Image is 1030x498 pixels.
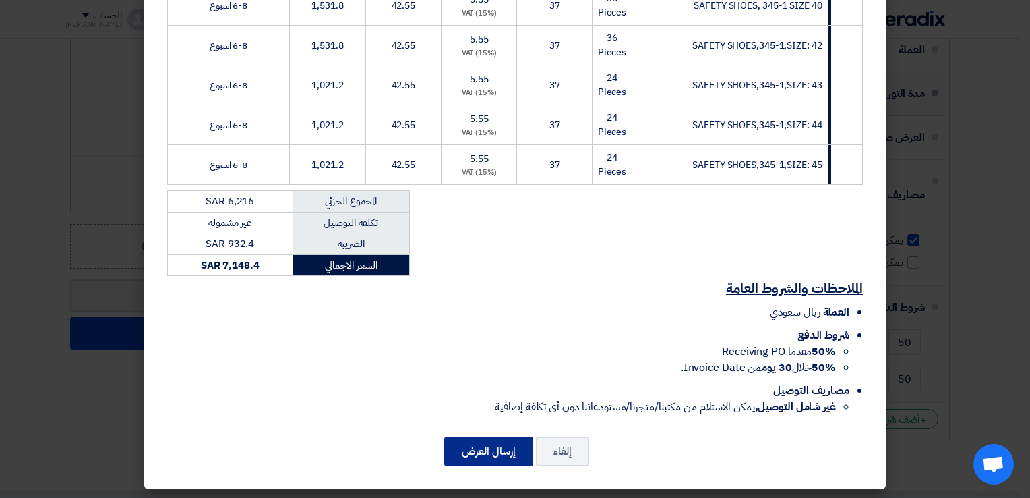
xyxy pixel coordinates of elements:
[311,38,343,53] span: 1,531.8
[392,118,416,132] span: 42.55
[447,88,511,99] div: (15%) VAT
[973,444,1014,485] a: Open chat
[293,233,410,255] td: الضريبة
[447,48,511,59] div: (15%) VAT
[470,32,489,47] span: 5.55
[392,78,416,92] span: 42.55
[470,152,489,166] span: 5.55
[311,118,343,132] span: 1,021.2
[168,191,293,213] td: SAR 6,216
[692,78,822,92] span: SAFETY SHOES,345-1,SIZE: 43
[293,191,410,213] td: المجموع الجزئي
[598,31,626,59] span: 36 Pieces
[201,258,260,273] strong: SAR 7,148.4
[311,78,343,92] span: 1,021.2
[549,158,560,172] span: 37
[773,383,849,399] span: مصاريف التوصيل
[797,327,849,343] span: شروط الدفع
[311,158,343,172] span: 1,021.2
[812,343,836,360] strong: 50%
[755,399,836,415] strong: غير شامل التوصيل,
[549,118,560,132] span: 37
[762,360,791,376] u: 30 يوم
[598,111,626,139] span: 24 Pieces
[722,343,836,360] span: مقدما Receiving PO
[293,212,410,233] td: تكلفه التوصيل
[210,78,247,92] span: 6-8 اسبوع
[210,118,247,132] span: 6-8 اسبوع
[536,437,589,466] button: إلغاء
[823,304,849,321] span: العملة
[210,38,247,53] span: 6-8 اسبوع
[692,158,822,172] span: SAFETY SHOES,345-1,SIZE: 45
[167,399,836,415] li: يمكن الاستلام من مكتبنا/متجرنا/مستودعاتنا دون أي تكلفة إضافية
[692,38,822,53] span: SAFETY SHOES,345-1,SIZE: 42
[210,158,247,172] span: 6-8 اسبوع
[470,112,489,126] span: 5.55
[447,128,511,139] div: (15%) VAT
[812,360,836,376] strong: 50%
[549,38,560,53] span: 37
[681,360,836,376] span: خلال من Invoice Date.
[598,150,626,179] span: 24 Pieces
[692,118,822,132] span: SAFETY SHOES,345-1,SIZE: 44
[470,72,489,86] span: 5.55
[726,278,863,298] u: الملاحظات والشروط العامة
[392,158,416,172] span: 42.55
[447,8,511,20] div: (15%) VAT
[208,215,251,230] span: غير مشموله
[598,71,626,99] span: 24 Pieces
[293,254,410,276] td: السعر الاجمالي
[770,304,820,321] span: ريال سعودي
[447,167,511,179] div: (15%) VAT
[206,236,254,251] span: SAR 932.4
[444,437,533,466] button: إرسال العرض
[392,38,416,53] span: 42.55
[549,78,560,92] span: 37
